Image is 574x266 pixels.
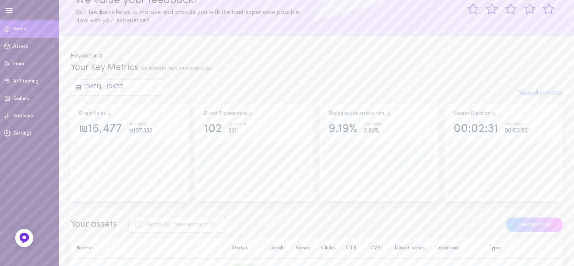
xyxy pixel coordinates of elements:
[505,126,528,136] div: 00:00:52
[391,246,425,251] button: Direct sales
[364,123,382,127] div: Your store
[367,246,381,251] button: CVR
[386,111,392,116] span: The percentage of users who interacted with one of Dialogue`s assets and ended up purchasing in t...
[13,79,39,84] span: A/B testing
[248,111,253,116] span: Total transactions from users who clicked on a product through Dialogue assets, and purchased the...
[129,123,152,127] div: Your store
[13,27,27,31] span: Home
[454,110,497,117] div: Session Duration
[329,123,357,136] div: 9.19%
[13,131,32,136] span: Settings
[70,63,138,72] span: Your Key Metrics
[84,84,123,90] span: [DATE] - [DATE]
[141,66,211,72] span: Updated a few seconds ago
[107,111,112,116] span: Direct Sales are the result of users clicking on a product and then purchasing the exact same pro...
[454,123,498,136] div: 00:02:31
[204,110,253,117] div: Direct Transactions
[364,126,382,136] div: 2.83%
[329,110,392,117] div: Dialogue conversion rate
[491,111,497,116] span: Track how your session duration increase once users engage with your Assets
[292,246,310,251] button: Views
[128,217,226,233] input: Search by asset name or ID
[228,246,248,251] button: Status
[70,53,102,59] span: Hey Victoria
[432,246,458,251] button: Location
[204,123,222,136] div: 102
[342,246,357,251] button: CTR
[19,232,30,244] img: Feedback Button
[317,246,335,251] button: Clicks
[519,90,563,96] button: View all statistics
[228,123,246,127] div: Your store
[73,246,92,251] button: Name
[129,126,152,136] div: ₪107,332
[13,114,34,118] span: Statistics
[79,110,112,117] div: Direct Sales
[79,123,122,136] div: ₪16,477
[228,126,246,136] div: 321
[70,220,117,229] span: Your assets
[485,246,501,251] button: Type
[13,62,25,66] span: Feed
[265,246,285,251] button: Loads
[13,96,30,101] span: Gallery
[13,44,28,49] span: Assets
[506,218,563,232] button: Create asset
[75,9,301,24] span: Your feedback helps us improve and provide you with the best experience possible. How was your ex...
[505,123,528,127] div: Your store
